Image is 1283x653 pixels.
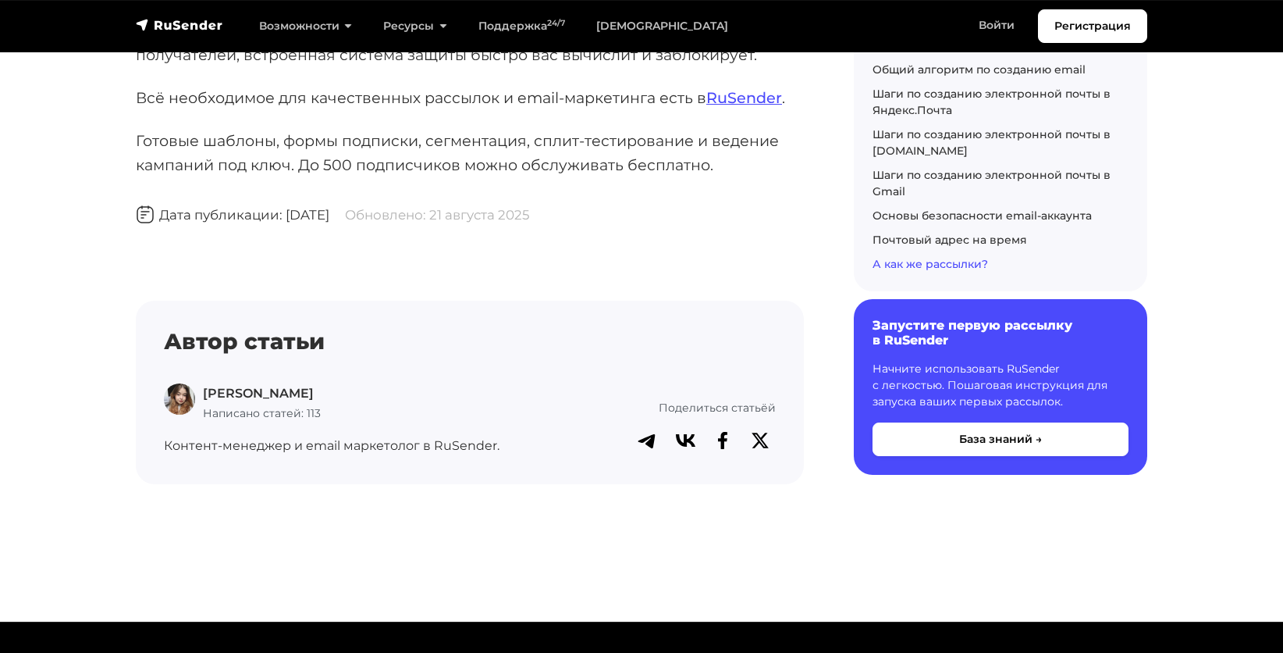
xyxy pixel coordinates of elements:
p: Готовые шаблоны, формы подписки, сегментация, сплит-тестирование и ведение кампаний под ключ. До ... [136,129,804,177]
a: RuSender [706,88,782,107]
a: Поддержка24/7 [463,10,581,42]
span: Дата публикации: [DATE] [136,207,329,223]
a: Запустите первую рассылку в RuSender Начните использовать RuSender с легкостью. Пошаговая инструк... [854,299,1147,474]
h6: Запустите первую рассылку в RuSender [873,318,1128,348]
p: [PERSON_NAME] [203,384,321,404]
a: Основы безопасности email-аккаунта [873,209,1092,223]
a: Шаги по созданию электронной почты в Яндекс.Почта [873,87,1111,117]
a: Общий алгоритм по созданию email [873,62,1086,77]
p: Поделиться статьёй [531,399,776,416]
a: [DEMOGRAPHIC_DATA] [581,10,744,42]
a: Войти [963,9,1030,41]
span: Написано статей: 113 [203,406,321,420]
a: Возможности [243,10,368,42]
a: Шаги по созданию электронной почты в Gmail [873,168,1111,198]
img: Дата публикации [136,205,155,224]
sup: 24/7 [547,18,565,28]
p: Начните использовать RuSender с легкостью. Пошаговая инструкция для запуска ваших первых рассылок. [873,361,1128,410]
a: А как же рассылки? [873,257,988,271]
p: Контент-менеджер и email маркетолог в RuSender. [164,436,513,456]
a: Шаги по созданию электронной почты в [DOMAIN_NAME] [873,127,1111,158]
button: База знаний → [873,423,1128,456]
span: Обновлено: 21 августа 2025 [345,207,530,223]
a: Ресурсы [368,10,462,42]
img: RuSender [136,17,223,33]
p: Всё необходимое для качественных рассылок и email-маркетинга есть в . [136,86,804,110]
a: Почтовый адрес на время [873,233,1027,247]
h4: Автор статьи [164,329,776,355]
a: Регистрация [1038,9,1147,43]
